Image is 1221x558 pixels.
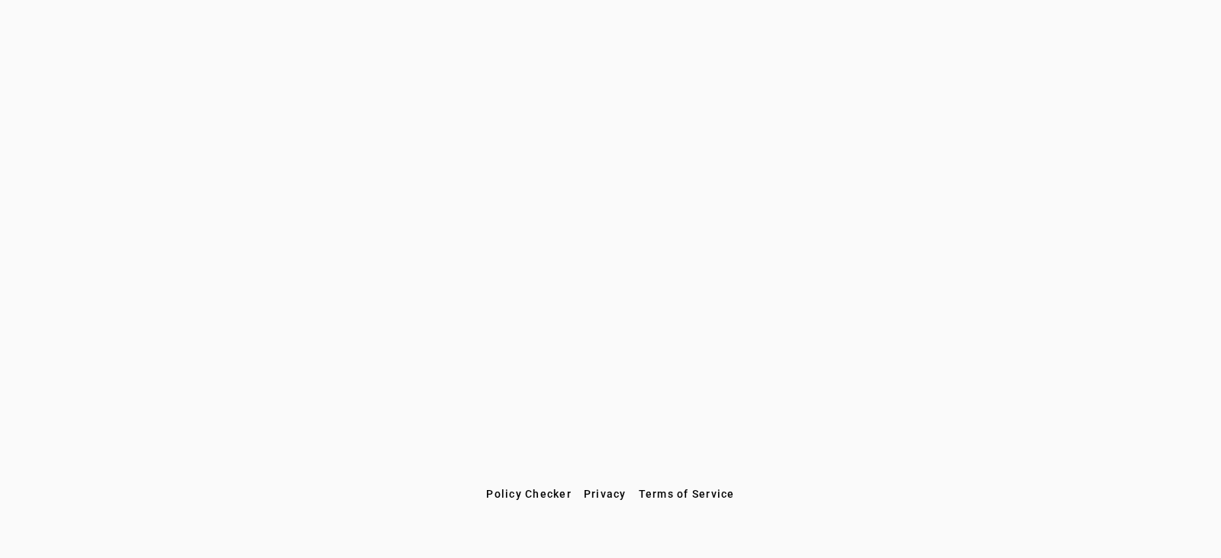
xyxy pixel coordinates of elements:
[578,480,633,508] button: Privacy
[584,488,627,500] span: Privacy
[486,488,572,500] span: Policy Checker
[480,480,578,508] button: Policy Checker
[639,488,735,500] span: Terms of Service
[633,480,741,508] button: Terms of Service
